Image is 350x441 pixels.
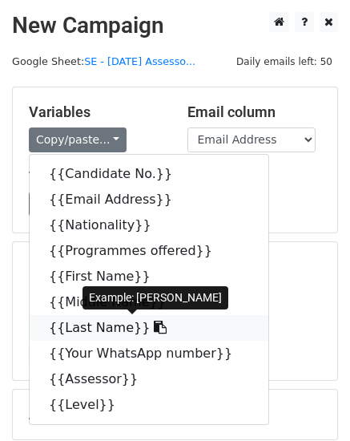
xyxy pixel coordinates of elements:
a: {{Assessor}} [30,366,268,392]
small: Google Sheet: [12,55,195,67]
a: {{Level}} [30,392,268,418]
a: SE - [DATE] Assesso... [84,55,195,67]
a: {{Your WhatsApp number}} [30,341,268,366]
a: Copy/paste... [29,127,127,152]
h5: Email column [187,103,322,121]
div: Example: [PERSON_NAME] [82,286,228,310]
a: {{First Name}} [30,264,268,289]
span: Daily emails left: 50 [231,53,338,71]
a: {{Middle Name}} [30,289,268,315]
a: {{Last Name}} [30,315,268,341]
a: {{Nationality}} [30,212,268,238]
iframe: Chat Widget [270,364,350,441]
h2: New Campaign [12,12,338,39]
a: {{Programmes offered}} [30,238,268,264]
a: {{Email Address}} [30,187,268,212]
a: Daily emails left: 50 [231,55,338,67]
a: {{Candidate No.}} [30,161,268,187]
h5: Variables [29,103,163,121]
